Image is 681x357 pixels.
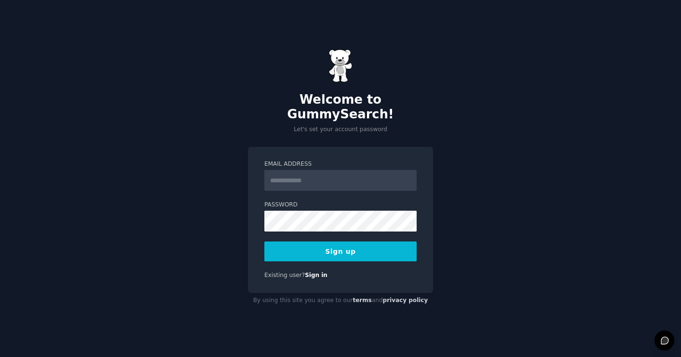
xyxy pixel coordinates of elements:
[383,297,428,303] a: privacy policy
[264,272,305,278] span: Existing user?
[264,160,417,169] label: Email Address
[264,201,417,209] label: Password
[264,241,417,261] button: Sign up
[305,272,328,278] a: Sign in
[353,297,372,303] a: terms
[248,293,433,308] div: By using this site you agree to our and
[248,92,433,122] h2: Welcome to GummySearch!
[248,125,433,134] p: Let's set your account password
[329,49,352,82] img: Gummy Bear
